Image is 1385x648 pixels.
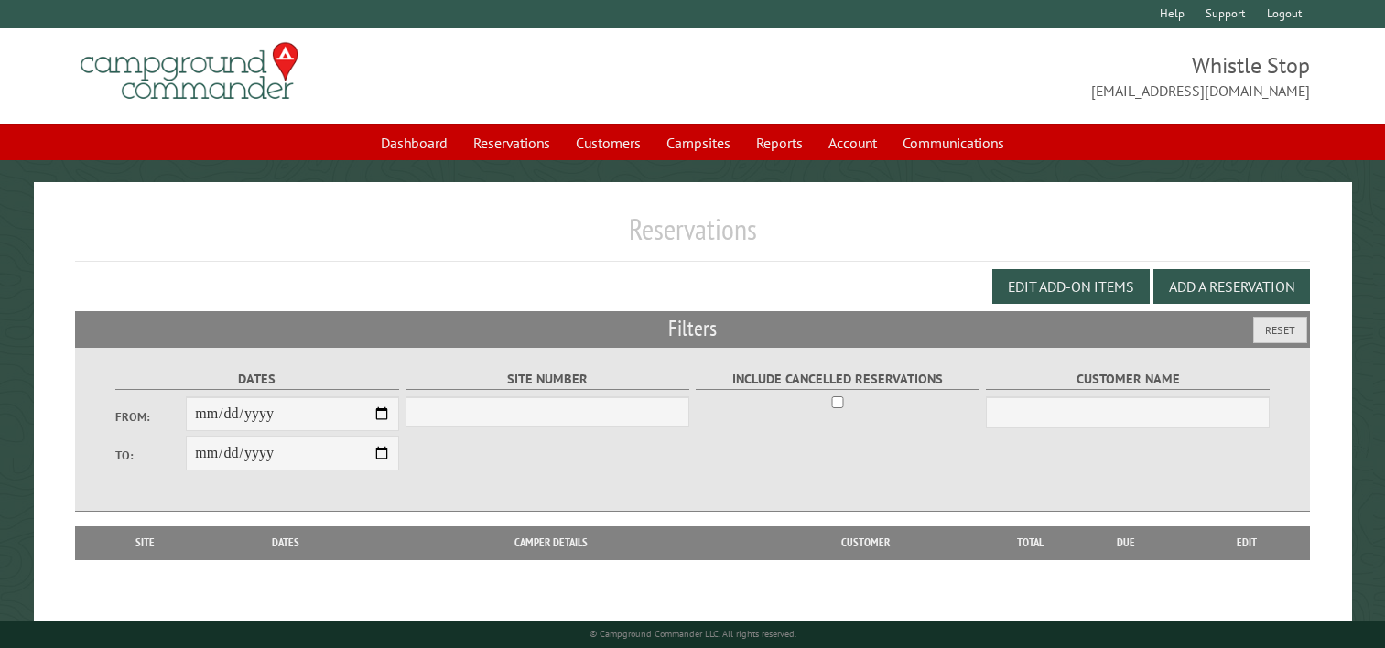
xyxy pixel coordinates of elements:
h2: Filters [75,311,1310,346]
button: Reset [1253,317,1307,343]
a: Customers [565,125,652,160]
a: Dashboard [370,125,459,160]
a: Communications [892,125,1015,160]
th: Total [994,526,1067,559]
a: Reservations [462,125,561,160]
th: Customer [737,526,994,559]
a: Campsites [655,125,741,160]
a: Account [817,125,888,160]
button: Edit Add-on Items [992,269,1150,304]
a: Reports [745,125,814,160]
label: Customer Name [986,369,1271,390]
th: Dates [206,526,365,559]
label: Dates [115,369,400,390]
small: © Campground Commander LLC. All rights reserved. [590,628,796,640]
th: Camper Details [365,526,737,559]
th: Due [1067,526,1185,559]
h1: Reservations [75,211,1310,262]
label: To: [115,447,187,464]
img: Campground Commander [75,36,304,107]
label: Site Number [406,369,690,390]
th: Edit [1185,526,1310,559]
span: Whistle Stop [EMAIL_ADDRESS][DOMAIN_NAME] [693,50,1311,102]
th: Site [84,526,206,559]
button: Add a Reservation [1153,269,1310,304]
label: From: [115,408,187,426]
label: Include Cancelled Reservations [696,369,980,390]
